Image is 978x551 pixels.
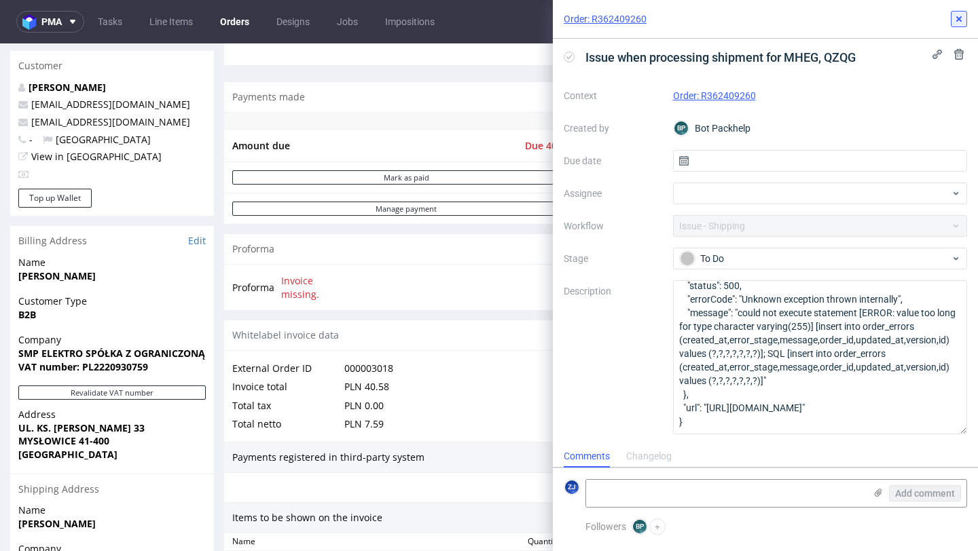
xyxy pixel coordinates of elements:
[41,17,62,26] span: pma
[564,250,662,267] label: Stage
[18,145,92,164] button: Top up Wallet
[564,185,662,202] label: Assignee
[818,493,892,504] div: Tax total
[564,120,662,136] label: Created by
[931,23,960,35] a: View all
[29,37,106,50] a: [PERSON_NAME]
[224,39,589,69] div: Payments made
[708,316,746,335] div: monthly
[649,518,666,535] button: +
[564,283,662,432] label: Description
[18,391,109,404] strong: MYSŁOWICE 41-400
[18,317,148,330] strong: VAT number: PL2220930759
[744,493,818,504] div: Net total
[344,371,384,390] div: PLN 7.59
[673,117,968,139] div: Bot Packhelp
[585,521,626,532] span: Followers
[18,90,33,102] span: -
[18,378,145,391] strong: UL. KS. [PERSON_NAME] 33
[224,398,968,430] div: Payments registered in third-party system
[670,493,744,504] div: Tax rate
[877,52,957,68] div: Set due date
[596,353,708,372] div: Payment deadline delay
[224,430,968,459] div: No payments
[708,353,743,372] div: 14 days
[329,11,366,33] a: Jobs
[344,316,393,335] div: 000003018
[708,334,773,353] div: end_customer
[18,251,206,265] span: Customer Type
[636,47,666,58] div: To Do
[596,334,708,353] div: Billed to
[212,11,257,33] a: Orders
[564,12,647,26] a: Order: R362409260
[10,183,214,212] div: Billing Address
[18,460,206,474] span: Name
[10,7,214,37] div: Customer
[18,404,117,417] strong: [GEOGRAPHIC_DATA]
[18,342,206,356] button: Revalidate VAT number
[564,446,610,468] div: Comments
[580,46,861,69] span: Issue when processing shipment for MHEG, QZQG
[224,277,968,307] div: Whitelabel invoice data
[232,353,344,372] div: Total tax
[18,474,96,487] strong: [PERSON_NAME]
[188,191,206,204] a: Edit
[22,14,41,30] img: logo
[18,212,206,226] span: Name
[18,303,319,316] strong: SMP ELEKTRO SPÓŁKA Z OGRANICZONĄ ODPOWIEDZIALNOŚCIĄ
[564,88,662,104] label: Context
[633,520,647,533] figcaption: BP
[596,316,708,335] div: Invoicing frequency
[891,493,965,504] div: Total
[18,265,36,278] strong: B2B
[10,430,214,461] div: Shipping Address
[232,229,278,259] td: Proforma
[611,22,636,35] span: Tasks
[281,231,353,257] span: Invoice missing.
[377,11,443,33] a: Impositions
[224,459,968,490] div: Items to be shown on the invoice
[227,493,522,504] div: Name
[224,191,589,221] div: Proforma
[614,84,957,106] input: Type to create new task
[674,121,688,135] figcaption: BP
[564,218,662,234] label: Workflow
[43,90,151,102] span: [GEOGRAPHIC_DATA]
[141,11,201,33] a: Line Items
[31,72,190,85] a: [EMAIL_ADDRESS][DOMAIN_NAME]
[90,11,130,33] a: Tasks
[344,353,384,372] div: PLN 0.00
[18,499,206,512] span: Company
[564,153,662,169] label: Due date
[18,290,206,303] span: Company
[232,316,344,335] div: External Order ID
[232,94,522,111] td: Amount due
[565,480,579,494] figcaption: ZJ
[232,334,344,353] div: Invoice total
[232,158,581,172] a: Manage payment
[232,127,581,141] button: Mark as paid
[268,11,318,33] a: Designs
[626,446,672,468] div: Changelog
[680,251,950,266] div: To Do
[18,226,96,239] strong: [PERSON_NAME]
[16,11,84,33] button: pma
[31,107,162,119] a: View in [GEOGRAPHIC_DATA]
[522,493,596,504] div: Quantity
[232,371,344,390] div: Total netto
[596,493,670,504] div: Unit price
[673,280,968,434] textarea: { "status": 500, "body": { "status": 500, "errorCode": "Unknown exception thrown internally", "me...
[18,364,206,378] span: Address
[344,334,389,353] div: PLN 40.58
[673,90,756,101] a: Order: R362409260
[31,54,190,67] a: [EMAIL_ADDRESS][DOMAIN_NAME]
[525,96,581,109] span: Due 40.58 zł
[636,44,846,75] div: Issue when processing shipment for MHEG, QZQG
